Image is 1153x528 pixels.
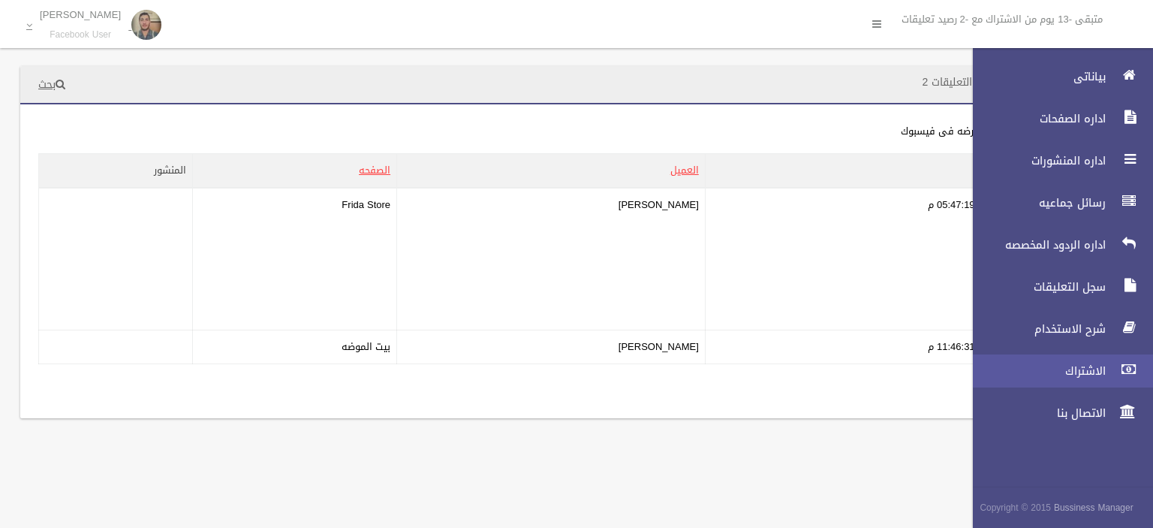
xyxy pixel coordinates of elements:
[960,270,1153,303] a: سجل التعليقات
[960,102,1153,135] a: اداره الصفحات
[960,228,1153,261] a: اداره الردود المخصصه
[960,364,1110,379] span: الاشتراك
[397,330,706,364] td: [PERSON_NAME]
[960,195,1110,210] span: رسائل جماعيه
[40,29,121,41] small: Facebook User
[905,68,1085,97] header: سجل التعليقات -
[960,312,1153,345] a: شرح الاستخدام
[39,154,193,189] th: المنشور
[960,321,1110,336] span: شرح الاستخدام
[960,144,1153,177] a: اداره المنشورات
[960,153,1110,168] span: اداره المنشورات
[40,9,121,20] p: [PERSON_NAME]
[960,279,1110,294] span: سجل التعليقات
[960,397,1153,430] a: الاتصال بنا
[960,355,1153,388] a: الاشتراك
[960,111,1110,126] span: اداره الصفحات
[960,406,1110,421] span: الاتصال بنا
[1054,499,1133,516] strong: Bussiness Manager
[193,188,397,330] td: Frida Store
[960,60,1153,93] a: بياناتى
[193,330,397,364] td: بيت الموضه
[32,71,71,99] a: بحث
[923,72,993,92] text: عدد التعليقات 2
[670,161,699,180] a: العميل
[359,161,390,180] a: الصفحه
[960,186,1153,219] a: رسائل جماعيه
[960,69,1110,84] span: بياناتى
[980,499,1051,516] span: Copyright © 2015
[705,330,1015,364] td: [DATE] 11:46:31 م
[38,122,1067,140] div: اضغط على التعليق لعرضه فى فيسبوك
[960,237,1110,252] span: اداره الردود المخصصه
[397,188,706,330] td: [PERSON_NAME]
[705,188,1015,330] td: [DATE] 05:47:19 م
